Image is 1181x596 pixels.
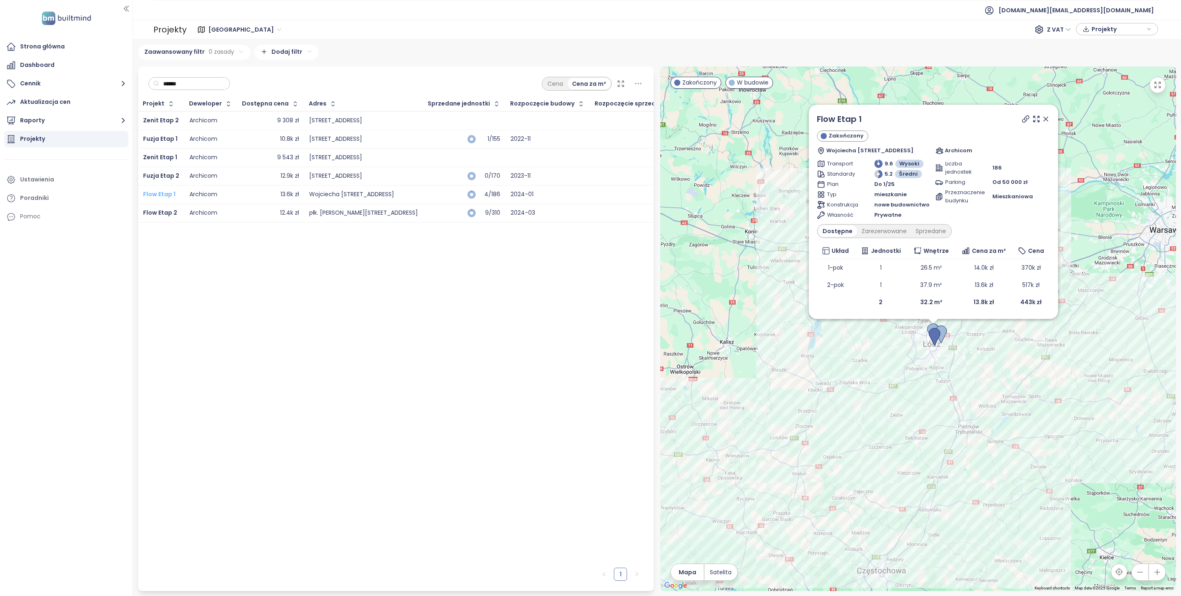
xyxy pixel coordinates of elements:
a: Flow Etap 1 [817,113,862,125]
div: Projekty [153,21,187,38]
span: 186 [992,164,1002,172]
a: Dashboard [4,57,128,73]
div: Rozpoczęcie sprzedaży [595,101,666,106]
div: 2022-11 [511,135,531,143]
span: Standardy [827,170,856,178]
div: [STREET_ADDRESS] [309,135,362,143]
button: left [597,568,611,581]
div: [STREET_ADDRESS] [309,117,362,124]
span: Transport [827,160,856,168]
b: 2 [879,298,882,306]
a: Flow Etap 2 [143,209,177,217]
div: Sprzedane [911,225,951,237]
div: Rozpoczęcie budowy [510,101,575,106]
div: 2024-01 [511,191,534,198]
li: Następna strona [630,568,643,581]
span: Własność [827,211,856,219]
button: Keyboard shortcuts [1035,585,1070,591]
div: Zarezerwowane [857,225,911,237]
span: 370k zł [1021,264,1041,272]
a: Ustawienia [4,172,128,188]
img: Google [662,580,689,591]
div: Dashboard [20,60,55,70]
span: 517k zł [1022,281,1040,289]
div: Adres [309,101,326,106]
span: Satelita [710,568,732,577]
td: 1 [854,259,907,276]
div: 9/310 [480,210,500,215]
span: 0 zasady [209,47,234,56]
div: Zaawansowany filtr [138,45,251,60]
div: [STREET_ADDRESS] [309,172,362,180]
a: Zenit Etap 2 [143,116,179,124]
div: 13.6k zł [280,191,299,198]
span: Zakończony [682,78,717,87]
span: W budowie [737,78,768,87]
b: 13.8k zł [974,298,994,306]
span: Jednostki [871,246,901,255]
span: nowe budownictwo [874,201,930,209]
div: Deweloper [189,101,222,106]
div: 9 308 zł [277,117,299,124]
button: Mapa [671,564,704,580]
span: Średni [899,170,918,178]
span: Sprzedane jednostki [428,101,490,106]
img: logo [39,10,93,27]
a: Flow Etap 1 [143,190,176,198]
span: Typ [827,190,856,199]
div: 2024-03 [511,209,535,217]
button: right [630,568,643,581]
span: Przeznaczenie budynku [945,188,974,205]
span: 13.6k zł [974,281,993,289]
li: Poprzednia strona [597,568,611,581]
div: Dostępne [818,225,857,237]
div: Ustawienia [20,174,54,185]
span: Cena za m² [972,246,1006,255]
div: Projekt [143,101,164,106]
div: 12.4k zł [280,209,299,217]
span: Wnętrze [923,246,949,255]
div: Projekty [20,134,45,144]
a: Fuzja Etap 2 [143,172,179,180]
div: Aktualizacja cen [20,97,71,107]
a: Zenit Etap 1 [143,153,177,161]
span: mieszkanie [874,190,907,199]
div: button [1081,23,1154,35]
span: Projekty [1092,23,1145,35]
div: Cena [543,78,568,89]
span: Wysoki [899,160,919,168]
td: 1 [854,276,907,293]
a: Aktualizacja cen [4,94,128,110]
div: Cena za m² [568,78,611,89]
td: 37.9 m² [907,276,955,293]
span: left [602,572,606,577]
div: Archicom [189,191,217,198]
div: Pomoc [4,209,128,225]
button: Satelita [704,564,737,580]
b: 32.2 m² [920,298,942,306]
div: 2023-11 [511,172,531,180]
div: 1/155 [480,136,500,142]
div: płk. [PERSON_NAME][STREET_ADDRESS] [309,209,418,217]
span: Parking [945,178,974,186]
td: 26.5 m² [907,259,955,276]
a: Projekty [4,131,128,147]
div: Archicom [189,172,217,180]
span: Łódź [208,23,281,36]
span: Konstrukcja [827,201,856,209]
button: Raporty [4,112,128,129]
span: Archicom [944,147,972,155]
span: 9.6 [885,160,893,168]
td: 1-pok [817,259,854,276]
span: Z VAT [1047,23,1071,36]
a: Report a map error [1141,586,1174,590]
